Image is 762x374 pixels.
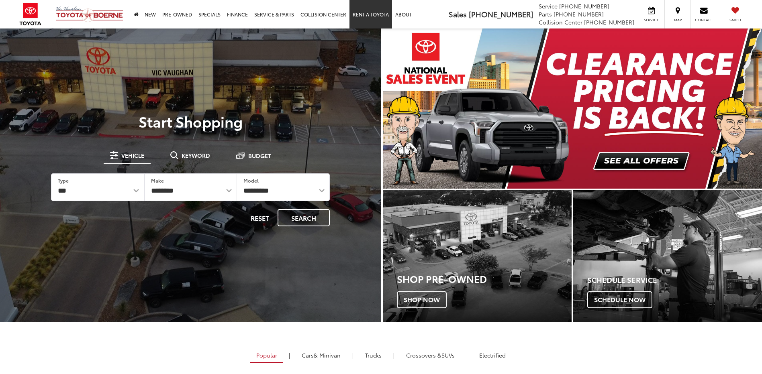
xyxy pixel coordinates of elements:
[449,9,467,19] span: Sales
[121,152,144,158] span: Vehicle
[296,348,347,362] a: Cars
[314,351,341,359] span: & Minivan
[539,18,582,26] span: Collision Center
[397,273,572,284] h3: Shop Pre-Owned
[182,152,210,158] span: Keyword
[34,113,347,129] p: Start Shopping
[464,351,470,359] li: |
[695,17,713,22] span: Contact
[587,276,762,284] h4: Schedule Service
[726,17,744,22] span: Saved
[573,190,762,322] div: Toyota
[669,17,686,22] span: Map
[287,351,292,359] li: |
[473,348,512,362] a: Electrified
[250,348,283,363] a: Popular
[248,153,271,159] span: Budget
[383,190,572,322] div: Toyota
[469,9,533,19] span: [PHONE_NUMBER]
[383,190,572,322] a: Shop Pre-Owned Shop Now
[554,10,604,18] span: [PHONE_NUMBER]
[383,45,440,173] button: Click to view previous picture.
[587,291,652,308] span: Schedule Now
[243,177,259,184] label: Model
[406,351,441,359] span: Crossovers &
[642,17,660,22] span: Service
[350,351,355,359] li: |
[244,209,276,226] button: Reset
[278,209,330,226] button: Search
[359,348,388,362] a: Trucks
[58,177,69,184] label: Type
[539,10,552,18] span: Parts
[573,190,762,322] a: Schedule Service Schedule Now
[397,291,447,308] span: Shop Now
[539,2,558,10] span: Service
[584,18,634,26] span: [PHONE_NUMBER]
[55,6,124,22] img: Vic Vaughan Toyota of Boerne
[705,45,762,173] button: Click to view next picture.
[559,2,609,10] span: [PHONE_NUMBER]
[400,348,461,362] a: SUVs
[391,351,396,359] li: |
[151,177,164,184] label: Make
